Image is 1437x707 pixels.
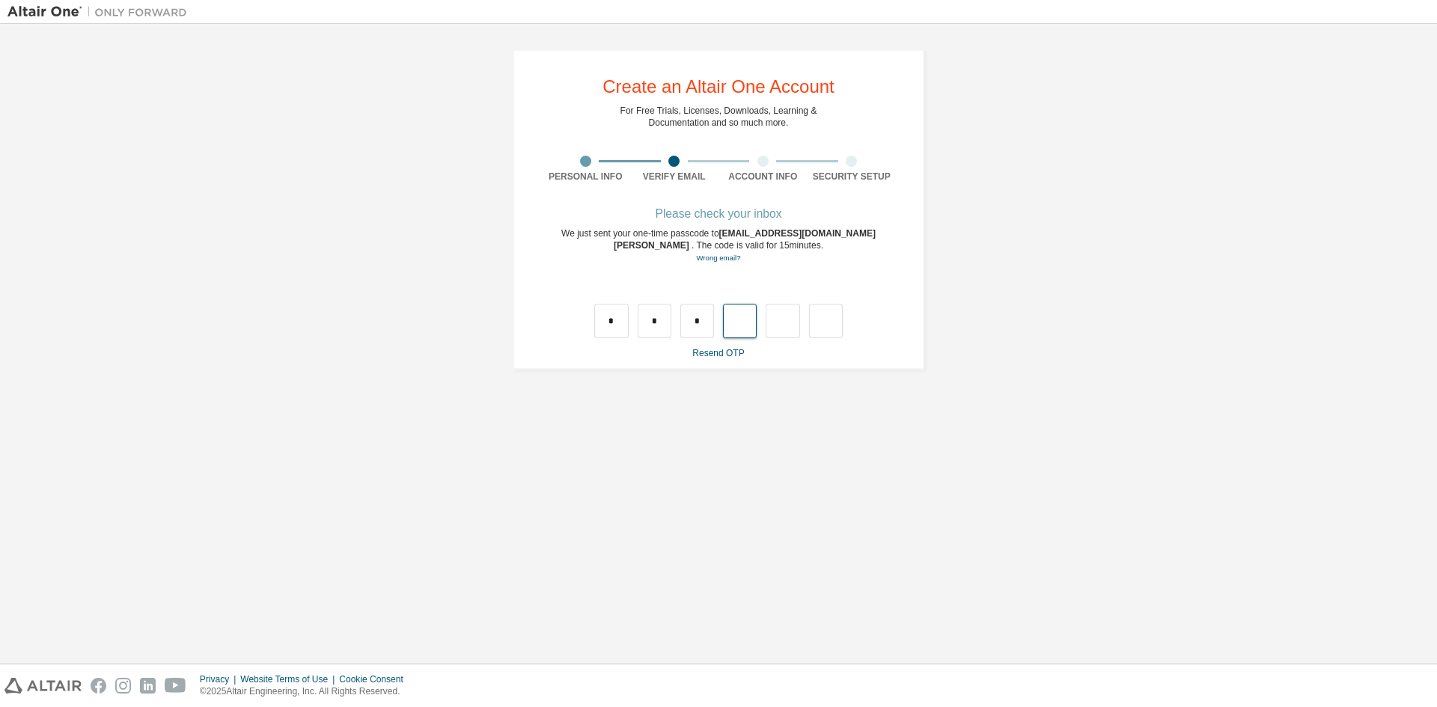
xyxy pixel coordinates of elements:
div: Security Setup [808,171,897,183]
div: Verify Email [630,171,719,183]
div: We just sent your one-time passcode to . The code is valid for 15 minutes. [541,227,896,264]
div: Website Terms of Use [240,673,339,685]
div: Please check your inbox [541,209,896,218]
a: Resend OTP [692,348,744,358]
p: © 2025 Altair Engineering, Inc. All Rights Reserved. [200,685,412,698]
div: Privacy [200,673,240,685]
img: altair_logo.svg [4,678,82,694]
div: Cookie Consent [339,673,412,685]
img: linkedin.svg [140,678,156,694]
img: facebook.svg [91,678,106,694]
div: Create an Altair One Account [602,78,835,96]
img: Altair One [7,4,195,19]
span: [EMAIL_ADDRESS][DOMAIN_NAME][PERSON_NAME] [614,228,876,251]
div: Account Info [718,171,808,183]
img: instagram.svg [115,678,131,694]
div: Personal Info [541,171,630,183]
div: For Free Trials, Licenses, Downloads, Learning & Documentation and so much more. [620,105,817,129]
img: youtube.svg [165,678,186,694]
a: Go back to the registration form [696,254,740,262]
